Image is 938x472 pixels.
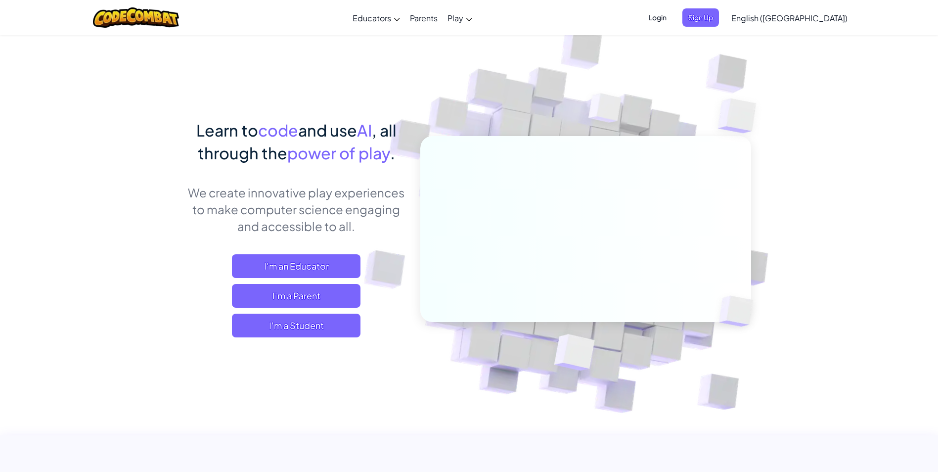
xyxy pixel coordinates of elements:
img: Overlap cubes [698,74,784,158]
button: Login [643,8,672,27]
span: code [258,120,298,140]
button: Sign Up [682,8,719,27]
span: and use [298,120,357,140]
img: Overlap cubes [530,313,618,395]
a: I'm an Educator [232,254,360,278]
p: We create innovative play experiences to make computer science engaging and accessible to all. [187,184,405,235]
a: I'm a Parent [232,284,360,308]
a: English ([GEOGRAPHIC_DATA]) [726,4,852,31]
button: I'm a Student [232,314,360,337]
a: Educators [348,4,405,31]
span: Educators [353,13,391,23]
img: CodeCombat logo [93,7,179,28]
a: Parents [405,4,443,31]
span: Play [447,13,463,23]
span: power of play [287,143,390,163]
img: Overlap cubes [702,275,776,347]
span: . [390,143,395,163]
a: Play [443,4,477,31]
span: Learn to [196,120,258,140]
span: English ([GEOGRAPHIC_DATA]) [731,13,848,23]
span: AI [357,120,372,140]
img: Overlap cubes [570,74,641,147]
